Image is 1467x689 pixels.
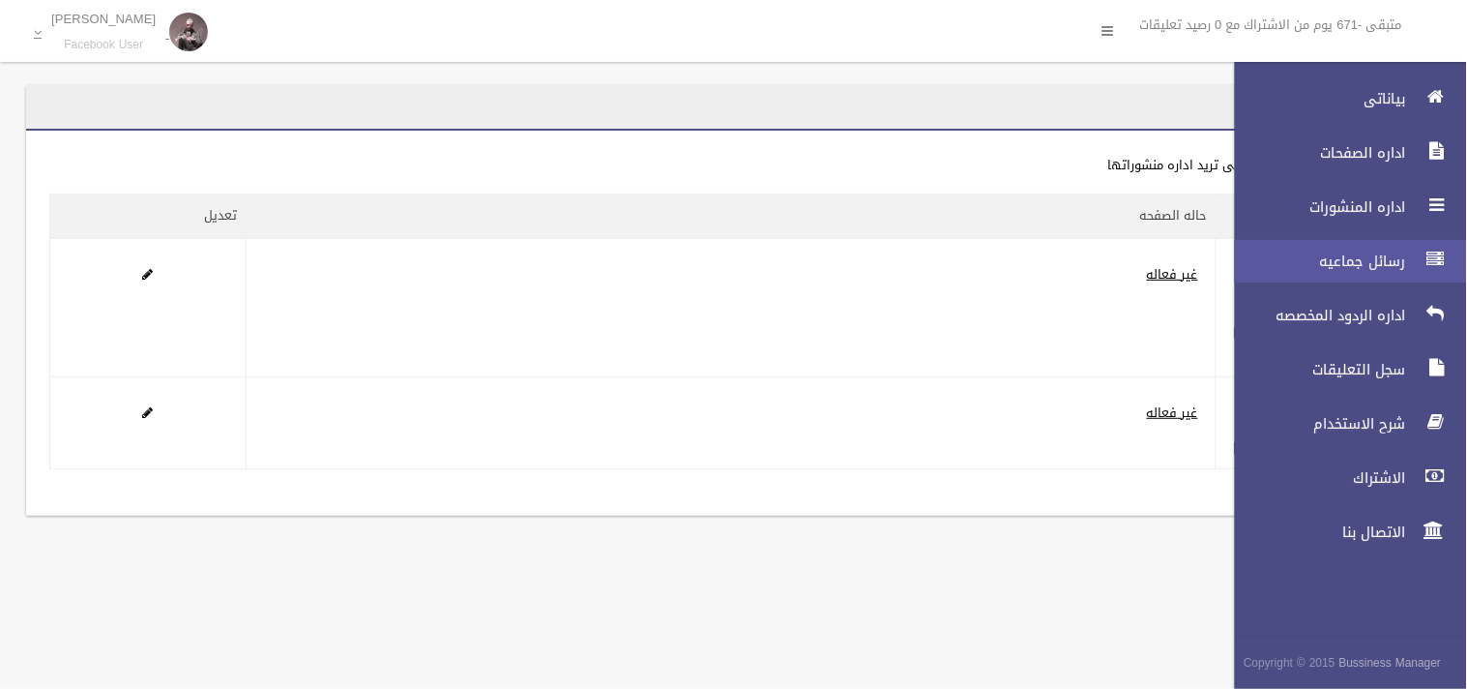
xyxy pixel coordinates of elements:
a: الاتصال بنا [1218,511,1467,554]
div: اضغط على الصفحه التى تريد اداره منشوراتها [49,154,1356,177]
p: [PERSON_NAME] [51,12,156,26]
a: اداره الصفحات [1218,132,1467,174]
small: Facebook User [51,38,156,52]
a: شرح الاستخدام [1218,403,1467,445]
span: رسائل جماعيه [1218,252,1412,271]
th: حاله الصفحه [246,195,1217,239]
a: غير فعاله [1147,262,1198,286]
a: اداره الردود المخصصه [1218,294,1467,337]
a: غير فعاله [1147,401,1198,425]
span: سجل التعليقات [1218,360,1412,379]
span: اداره المنشورات [1218,197,1412,217]
strong: Bussiness Manager [1339,652,1442,674]
span: Copyright © 2015 [1244,652,1335,674]
a: بياناتى [1218,77,1467,120]
th: الصفحه [1217,195,1356,239]
a: Edit [142,401,153,425]
a: سجل التعليقات [1218,348,1467,391]
a: Edit [142,262,153,286]
span: اداره الصفحات [1218,143,1412,163]
a: اداره المنشورات [1218,186,1467,228]
th: تعديل [50,195,247,239]
a: رسائل جماعيه [1218,240,1467,283]
span: اداره الردود المخصصه [1218,306,1412,325]
span: الاشتراك [1218,468,1412,488]
span: الاتصال بنا [1218,523,1412,542]
a: الاشتراك [1218,457,1467,499]
span: بياناتى [1218,89,1412,108]
span: شرح الاستخدام [1218,414,1412,434]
